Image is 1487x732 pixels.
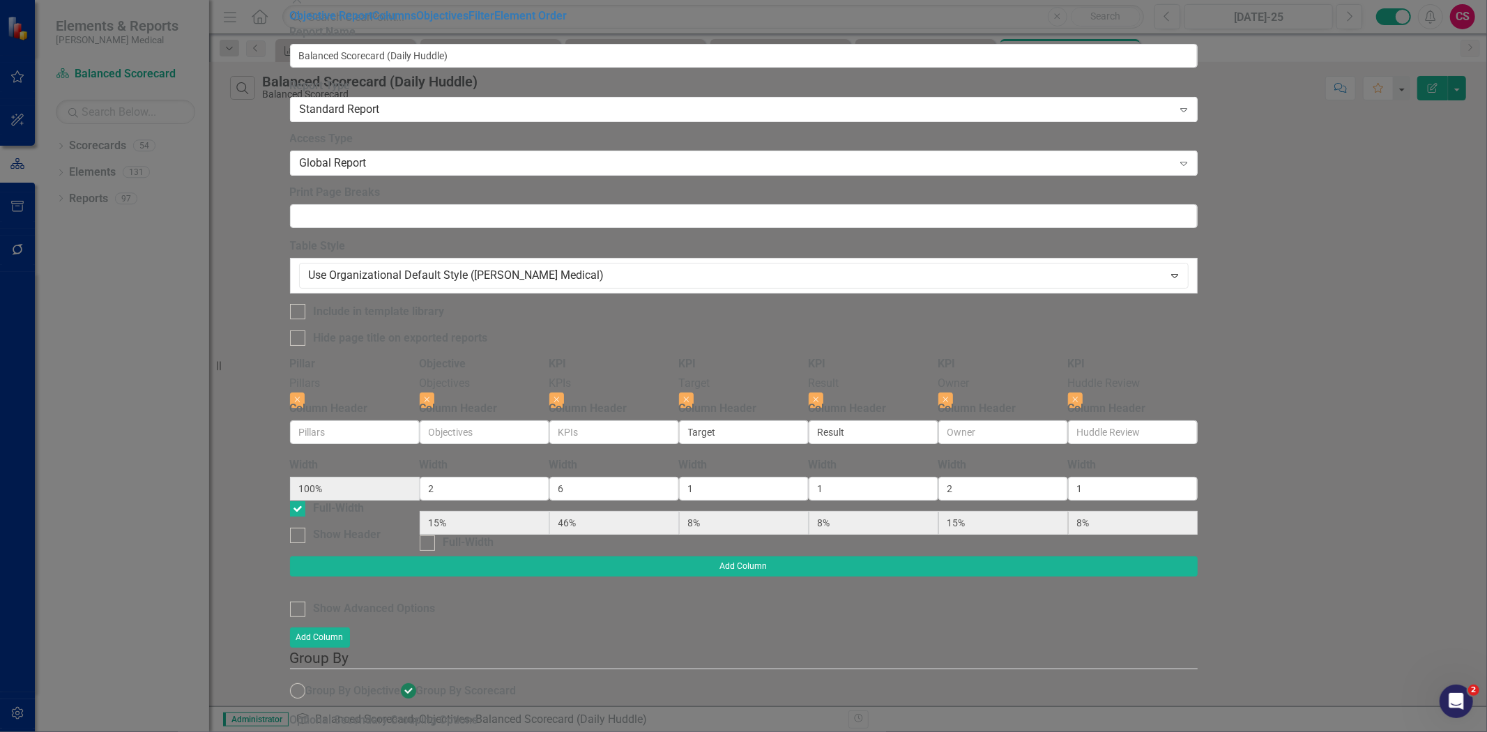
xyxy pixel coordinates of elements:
div: Include in template library [314,304,445,320]
span: Group By Objective [305,684,401,697]
label: Table Style [290,238,1198,254]
label: KPI [809,356,826,372]
input: Owner [938,420,1068,444]
input: Pillars [290,420,420,444]
a: Columns [373,9,417,22]
div: Standard Report [300,102,1173,118]
div: Pillars [290,376,420,392]
label: Objective [420,356,466,372]
a: Element Order [495,9,567,22]
div: Objectives [420,376,549,392]
input: Target [679,420,809,444]
label: KPI [938,356,956,372]
input: Report Name [290,44,1198,68]
label: KPI [679,356,696,372]
input: Column Width [809,477,938,501]
div: Target [679,376,809,392]
label: Column Header [679,401,757,417]
label: Width [809,457,837,473]
label: Access Type [290,131,1198,147]
label: Width [938,457,967,473]
input: Column Width [938,477,1068,501]
iframe: Intercom live chat [1440,685,1473,718]
button: Add Column [290,556,1198,576]
label: KPI [549,356,567,372]
label: Column Header [290,401,368,417]
input: Result [809,420,938,444]
div: Show Header [314,527,381,543]
span: Group By Scorecard [416,684,517,697]
label: Width [679,457,708,473]
label: Width [290,457,319,473]
label: Width [549,457,578,473]
button: Add Column [290,627,350,647]
div: Owner [938,376,1068,392]
input: Column Width [679,477,809,501]
label: KPI [1068,356,1085,372]
div: Global Report [300,155,1173,171]
div: Full-Width [443,535,494,551]
div: Huddle Review [1068,376,1198,392]
label: Column Header [420,401,498,417]
label: Width [1068,457,1097,473]
label: Print Page Breaks [290,185,1198,201]
div: KPIs [549,376,679,392]
label: Column Header [809,401,887,417]
div: Result [809,376,938,392]
a: Objectives [417,9,469,22]
div: Full-Width [314,501,365,517]
label: Width [420,457,448,473]
input: Column Width [549,477,679,501]
a: Objective Report [290,9,373,22]
input: KPIs [549,420,679,444]
label: Column Header [1068,401,1146,417]
legend: Group By [290,648,1198,669]
label: Optional Secondary Grouping Options [290,712,1198,729]
input: Column Width [1068,477,1198,501]
input: Huddle Review [1068,420,1198,444]
div: Show Advanced Options [314,601,436,617]
div: Hide page title on exported reports [314,330,488,346]
label: Column Header [549,401,627,417]
input: Column Width [420,477,549,501]
label: Report Type [290,78,1198,94]
label: Report Name [290,24,1198,40]
label: Column Header [938,401,1016,417]
a: Filter [469,9,495,22]
span: 2 [1468,685,1479,696]
input: Objectives [420,420,549,444]
label: Pillar [290,356,316,372]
